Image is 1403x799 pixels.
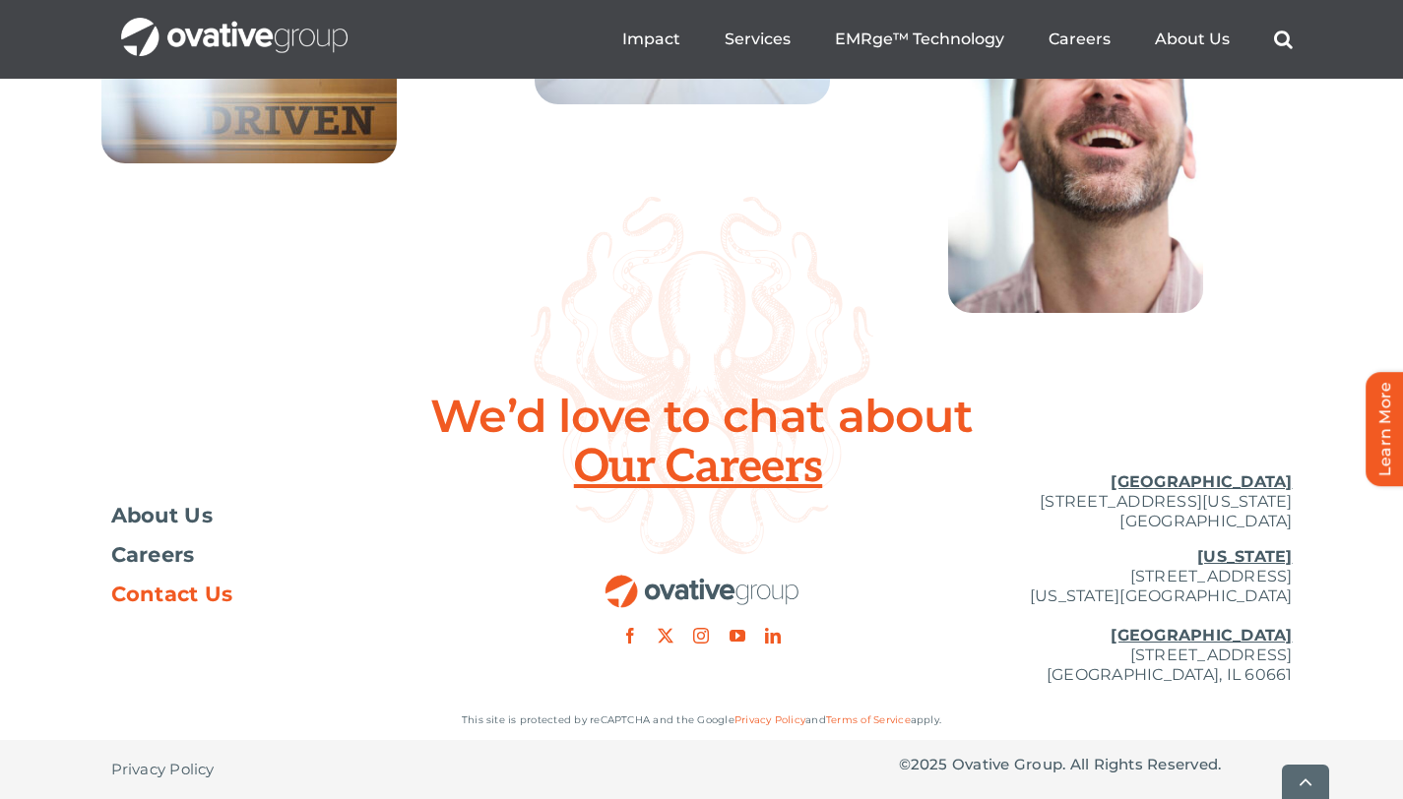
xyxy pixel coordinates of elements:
a: twitter [658,628,673,644]
a: About Us [1155,30,1230,49]
span: About Us [111,506,214,525]
a: Impact [622,30,680,49]
a: instagram [693,628,709,644]
a: Privacy Policy [734,713,805,726]
a: About Us [111,506,505,525]
nav: Footer Menu [111,506,505,604]
p: This site is protected by reCAPTCHA and the Google and apply. [111,710,1293,730]
p: © Ovative Group. All Rights Reserved. [899,755,1293,774]
span: Careers [111,545,195,565]
a: OG_Full_horizontal_WHT [121,16,348,34]
u: [GEOGRAPHIC_DATA] [1111,626,1292,645]
a: youtube [730,628,745,644]
p: [STREET_ADDRESS][US_STATE] [GEOGRAPHIC_DATA] [899,472,1293,531]
a: Contact Us [111,584,505,604]
a: Terms of Service [826,713,911,726]
span: Our Careers [574,443,829,492]
a: facebook [622,628,638,644]
a: Careers [111,545,505,565]
a: Careers [1049,30,1111,49]
a: OG_Full_horizontal_RGB [604,573,800,591]
nav: Footer - Privacy Policy [111,740,505,799]
a: Search [1274,30,1293,49]
img: Home – Careers 8 [948,57,1204,313]
a: Privacy Policy [111,740,215,799]
u: [GEOGRAPHIC_DATA] [1111,472,1292,491]
span: Privacy Policy [111,760,215,779]
a: linkedin [765,628,781,644]
span: Contact Us [111,584,233,604]
a: Services [725,30,791,49]
p: [STREET_ADDRESS] [US_STATE][GEOGRAPHIC_DATA] [STREET_ADDRESS] [GEOGRAPHIC_DATA], IL 60661 [899,547,1293,685]
a: EMRge™ Technology [835,30,1004,49]
span: 2025 [911,755,948,773]
nav: Menu [622,8,1293,71]
u: [US_STATE] [1197,547,1292,566]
